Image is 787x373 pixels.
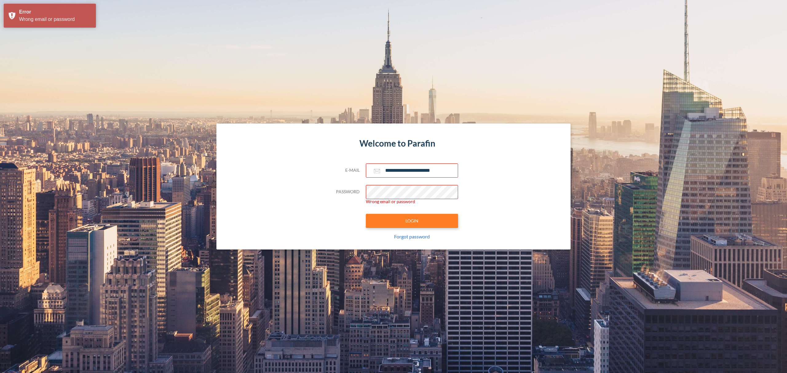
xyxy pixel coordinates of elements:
[366,199,453,204] span: Wrong email or password
[329,168,360,173] h5: E-mail
[366,214,458,228] button: LOGIN
[19,16,91,23] div: Wrong email or password
[329,138,458,149] h4: Welcome to Parafin
[19,8,91,16] div: Error
[329,189,360,194] h5: Password
[394,234,430,239] a: Forgot password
